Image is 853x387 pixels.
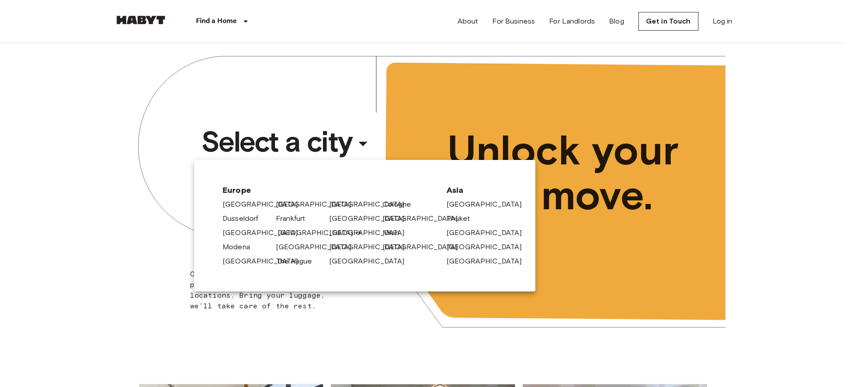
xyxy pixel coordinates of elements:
a: [GEOGRAPHIC_DATA] [329,213,414,224]
a: [GEOGRAPHIC_DATA] [276,199,360,210]
span: Europe [223,185,432,195]
a: Dusseldorf [223,213,267,224]
a: [GEOGRAPHIC_DATA] [329,199,414,210]
a: [GEOGRAPHIC_DATA] [278,227,362,238]
a: [GEOGRAPHIC_DATA] [446,227,531,238]
a: Frankfurt [276,213,314,224]
a: [GEOGRAPHIC_DATA] [329,256,414,267]
a: [GEOGRAPHIC_DATA] [329,242,414,252]
a: The Hague [276,256,321,267]
a: [GEOGRAPHIC_DATA] [446,199,531,210]
a: [GEOGRAPHIC_DATA] [223,256,307,267]
a: [GEOGRAPHIC_DATA] [276,242,360,252]
a: Milan [383,227,408,238]
a: Phuket [446,213,479,224]
a: [GEOGRAPHIC_DATA] [383,213,467,224]
span: Asia [446,185,507,195]
a: Cologne [383,199,420,210]
a: [GEOGRAPHIC_DATA] [446,256,531,267]
a: Modena [223,242,259,252]
a: [GEOGRAPHIC_DATA] [223,227,307,238]
a: [GEOGRAPHIC_DATA] [446,242,531,252]
a: [GEOGRAPHIC_DATA] [383,242,467,252]
a: [GEOGRAPHIC_DATA] [223,199,307,210]
a: [GEOGRAPHIC_DATA] [329,227,414,238]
